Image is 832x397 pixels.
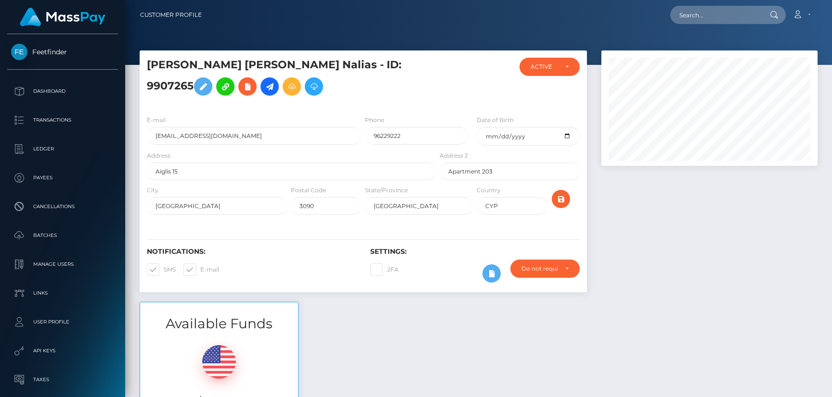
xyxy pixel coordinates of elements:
[7,281,118,305] a: Links
[20,8,105,26] img: MassPay Logo
[147,186,158,195] label: City
[7,79,118,103] a: Dashboard
[147,58,430,100] h5: [PERSON_NAME] [PERSON_NAME] Nalias - ID: 9907265
[11,171,114,185] p: Payees
[477,116,514,124] label: Date of Birth
[11,113,114,127] p: Transactions
[11,228,114,243] p: Batches
[11,315,114,329] p: User Profile
[7,195,118,219] a: Cancellations
[11,199,114,214] p: Cancellations
[7,166,118,190] a: Payees
[11,84,114,99] p: Dashboard
[147,116,166,124] label: E-mail
[202,345,236,379] img: USD.png
[7,252,118,276] a: Manage Users
[291,186,326,195] label: Postal Code
[140,314,298,333] h3: Available Funds
[520,58,580,76] button: ACTIVE
[370,263,399,276] label: 2FA
[440,151,468,160] label: Address 2
[477,186,501,195] label: Country
[510,260,580,278] button: Do not require
[531,63,558,71] div: ACTIVE
[7,108,118,132] a: Transactions
[11,44,27,60] img: Feetfinder
[7,339,118,363] a: API Keys
[370,248,579,256] h6: Settings:
[147,263,176,276] label: SMS
[11,257,114,272] p: Manage Users
[521,265,558,273] div: Do not require
[365,116,384,124] label: Phone
[147,151,170,160] label: Address
[11,286,114,300] p: Links
[365,186,408,195] label: State/Province
[11,372,114,387] p: Taxes
[7,48,118,56] span: Feetfinder
[260,77,279,96] a: Initiate Payout
[7,223,118,248] a: Batches
[147,248,356,256] h6: Notifications:
[183,263,219,276] label: E-mail
[11,142,114,156] p: Ledger
[7,368,118,392] a: Taxes
[7,137,118,161] a: Ledger
[11,344,114,358] p: API Keys
[670,6,761,24] input: Search...
[7,310,118,334] a: User Profile
[140,5,202,25] a: Customer Profile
